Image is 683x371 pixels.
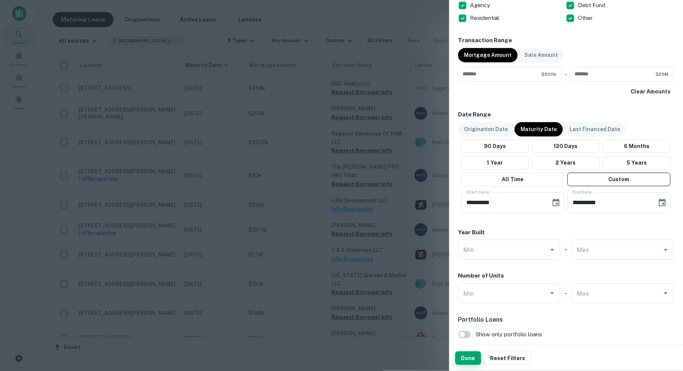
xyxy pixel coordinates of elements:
button: Clear Amounts [628,85,674,99]
h6: Year Built [458,229,485,237]
button: All Time [461,173,565,186]
span: $500k [542,71,557,78]
h6: Transaction Range [458,37,674,45]
p: Agency [470,1,492,10]
button: 6 Months [603,140,671,153]
p: Origination Date [464,125,508,134]
p: Mortgage Amount [464,51,512,60]
p: Sale Amount [525,51,558,60]
p: Debt Fund [578,1,607,10]
h6: - [565,289,567,298]
p: Last Financed Date [570,125,620,134]
button: 2 Years [532,156,600,170]
h6: Portfolio Loans [458,316,674,325]
label: End Date [573,189,592,195]
button: Open [661,245,671,255]
button: 90 Days [461,140,529,153]
p: Residential [470,14,501,23]
label: Start Date [467,189,490,195]
span: $25M [656,71,669,78]
p: Other [578,14,594,23]
button: Open [547,245,558,255]
div: - [565,67,567,82]
span: Show only loans that are part of a portfolio. [458,344,674,350]
button: Custom [568,173,671,186]
h6: Date Range [458,111,674,119]
h6: Number of Units [458,272,504,281]
button: Done [455,351,481,365]
h6: - [565,246,567,254]
button: Reset Filters [484,351,531,365]
button: 5 Years [603,156,671,170]
button: 1 Year [461,156,529,170]
button: Choose date, selected date is Apr 30, 2026 [655,195,670,211]
p: Maturity Date [521,125,557,134]
button: Open [547,288,558,299]
button: 120 Days [532,140,600,153]
iframe: Chat Widget [645,287,683,323]
span: Show only portfolio loans [476,330,542,339]
button: Choose date, selected date is Oct 1, 2025 [549,195,564,211]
